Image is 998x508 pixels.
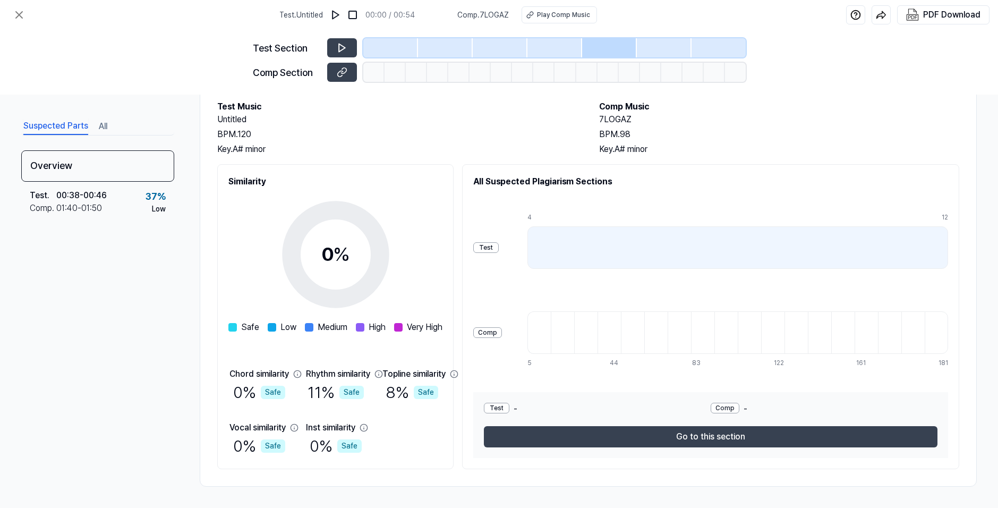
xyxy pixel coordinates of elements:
[30,189,56,202] div: Test .
[527,358,551,368] div: 5
[233,380,285,404] div: 0 %
[253,41,321,55] div: Test Section
[692,358,715,368] div: 83
[904,6,983,24] button: PDF Download
[774,358,797,368] div: 122
[217,128,578,141] div: BPM. 120
[527,213,942,222] div: 4
[217,100,578,113] h2: Test Music
[850,10,861,20] img: help
[522,6,597,23] button: Play Comp Music
[321,240,350,269] div: 0
[484,426,937,447] button: Go to this section
[365,10,415,21] div: 00:00 / 00:54
[386,380,438,404] div: 8 %
[473,242,499,253] div: Test
[310,434,362,458] div: 0 %
[906,9,919,21] img: PDF Download
[484,403,711,416] div: -
[382,368,446,380] div: Topline similarity
[610,358,633,368] div: 44
[369,321,386,334] span: High
[217,143,578,156] div: Key. A# minor
[347,10,358,20] img: stop
[306,368,370,380] div: Rhythm similarity
[30,202,56,215] div: Comp .
[599,143,960,156] div: Key. A# minor
[229,368,289,380] div: Chord similarity
[339,386,364,399] div: Safe
[152,204,166,215] div: Low
[229,421,286,434] div: Vocal similarity
[253,65,321,80] div: Comp Section
[333,243,350,266] span: %
[23,118,88,135] button: Suspected Parts
[599,113,960,126] h2: 7LOGAZ
[280,321,296,334] span: Low
[473,175,948,188] h2: All Suspected Plagiarism Sections
[457,10,509,21] span: Comp . 7LOGAZ
[228,175,442,188] h2: Similarity
[56,189,107,202] div: 00:38 - 00:46
[484,403,509,413] div: Test
[856,358,880,368] div: 161
[537,10,590,20] div: Play Comp Music
[306,421,355,434] div: Inst similarity
[21,150,174,182] div: Overview
[146,189,166,204] div: 37 %
[330,10,341,20] img: play
[942,213,948,222] div: 12
[876,10,886,20] img: share
[308,380,364,404] div: 11 %
[261,386,285,399] div: Safe
[279,10,323,21] span: Test . Untitled
[318,321,347,334] span: Medium
[599,100,960,113] h2: Comp Music
[473,327,502,338] div: Comp
[261,439,285,453] div: Safe
[233,434,285,458] div: 0 %
[99,118,107,135] button: All
[414,386,438,399] div: Safe
[711,403,739,413] div: Comp
[217,113,578,126] h2: Untitled
[939,358,948,368] div: 181
[711,403,937,416] div: -
[407,321,442,334] span: Very High
[241,321,259,334] span: Safe
[923,8,980,22] div: PDF Download
[337,439,362,453] div: Safe
[599,128,960,141] div: BPM. 98
[56,202,102,215] div: 01:40 - 01:50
